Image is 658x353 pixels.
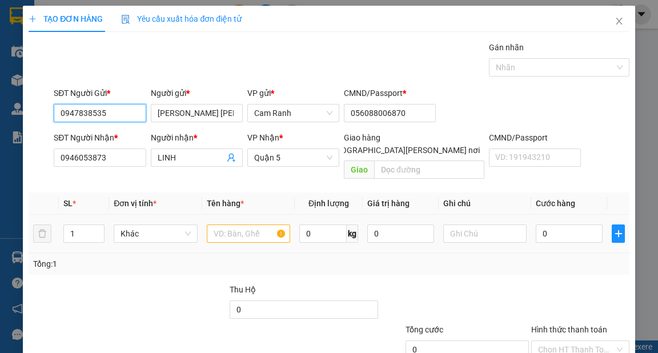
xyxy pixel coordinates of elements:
[612,224,624,243] button: plus
[230,285,256,294] span: Thu Hộ
[531,325,607,334] label: Hình thức thanh toán
[124,14,151,42] img: logo.jpg
[33,224,51,243] button: delete
[489,131,581,144] div: CMND/Passport
[14,74,42,127] b: Trà Lan Viên
[406,325,443,334] span: Tổng cước
[347,224,358,243] span: kg
[612,229,624,238] span: plus
[367,199,410,208] span: Giá trị hàng
[207,199,244,208] span: Tên hàng
[536,199,575,208] span: Cước hàng
[151,131,243,144] div: Người nhận
[70,17,113,130] b: Trà Lan Viên - Gửi khách hàng
[324,144,484,157] span: [GEOGRAPHIC_DATA][PERSON_NAME] nơi
[247,133,279,142] span: VP Nhận
[489,43,524,52] label: Gán nhãn
[603,6,635,38] button: Close
[121,14,242,23] span: Yêu cầu xuất hóa đơn điện tử
[615,17,624,26] span: close
[151,87,243,99] div: Người gửi
[96,43,157,53] b: [DOMAIN_NAME]
[344,133,380,142] span: Giao hàng
[96,54,157,69] li: (c) 2017
[439,192,532,215] th: Ghi chú
[121,15,130,24] img: icon
[308,199,349,208] span: Định lượng
[29,15,37,23] span: plus
[344,161,374,179] span: Giao
[33,258,255,270] div: Tổng: 1
[254,105,332,122] span: Cam Ranh
[367,224,434,243] input: 0
[254,149,332,166] span: Quận 5
[443,224,527,243] input: Ghi Chú
[121,225,191,242] span: Khác
[344,87,436,99] div: CMND/Passport
[54,131,146,144] div: SĐT Người Nhận
[227,153,236,162] span: user-add
[114,199,157,208] span: Đơn vị tính
[54,87,146,99] div: SĐT Người Gửi
[63,199,73,208] span: SL
[207,224,291,243] input: VD: Bàn, Ghế
[374,161,484,179] input: Dọc đường
[247,87,339,99] div: VP gửi
[29,14,103,23] span: TẠO ĐƠN HÀNG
